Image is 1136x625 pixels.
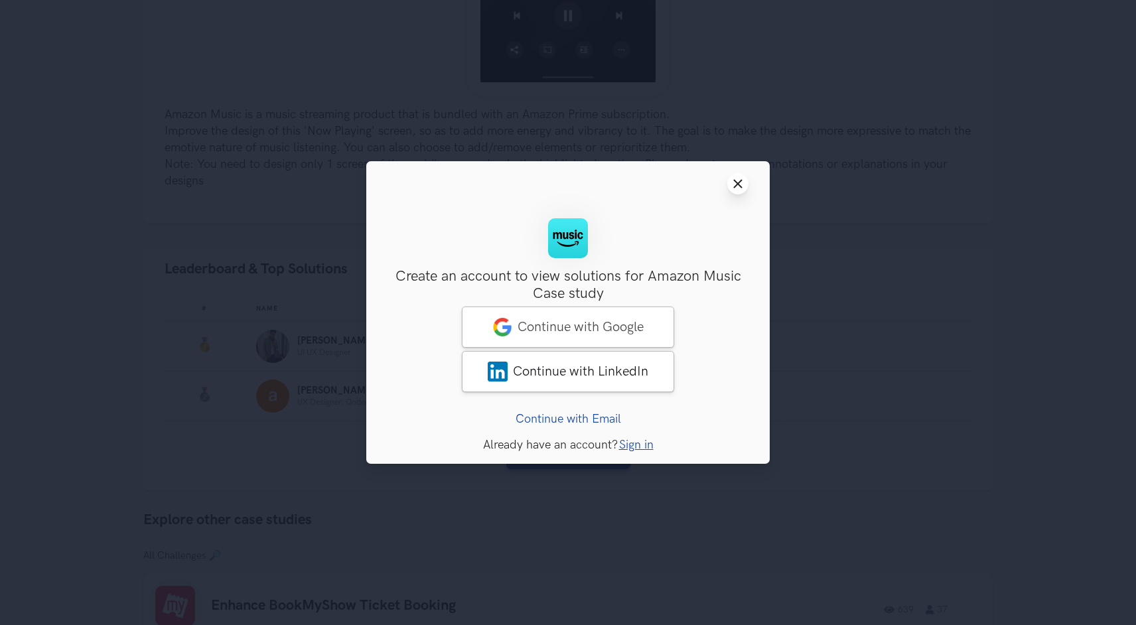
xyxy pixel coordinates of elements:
[462,351,674,392] a: LinkedInContinue with LinkedIn
[483,438,618,452] span: Already have an account?
[619,438,654,452] a: Sign in
[488,362,508,382] img: LinkedIn
[492,317,512,337] img: google
[518,319,644,335] span: Continue with Google
[462,307,674,348] a: googleContinue with Google
[513,364,648,380] span: Continue with LinkedIn
[516,412,621,426] a: Continue with Email
[388,268,748,303] h3: Create an account to view solutions for Amazon Music Case study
